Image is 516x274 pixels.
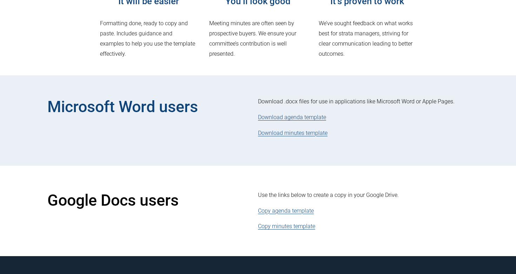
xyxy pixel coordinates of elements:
[258,207,314,214] a: Copy agenda template
[258,97,469,107] p: Download .docx files for use in applications like Microsoft Word or Apple Pages.
[47,190,223,211] h2: Google Docs users
[258,114,326,121] a: Download agenda template
[47,97,223,117] h2: Microsoft Word users
[258,130,328,136] a: Download minutes template
[209,19,306,59] p: Meeting minutes are often seen by prospective buyers. We ensure your committee’s contribution is ...
[100,19,197,59] p: Formatting done, ready to copy and paste. Includes guidance and examples to help you use the temp...
[258,223,315,230] a: Copy minutes template
[319,19,416,59] p: We’ve sought feedback on what works best for strata managers, striving for clear communication le...
[258,190,469,200] p: Use the links below to create a copy in your Google Drive.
